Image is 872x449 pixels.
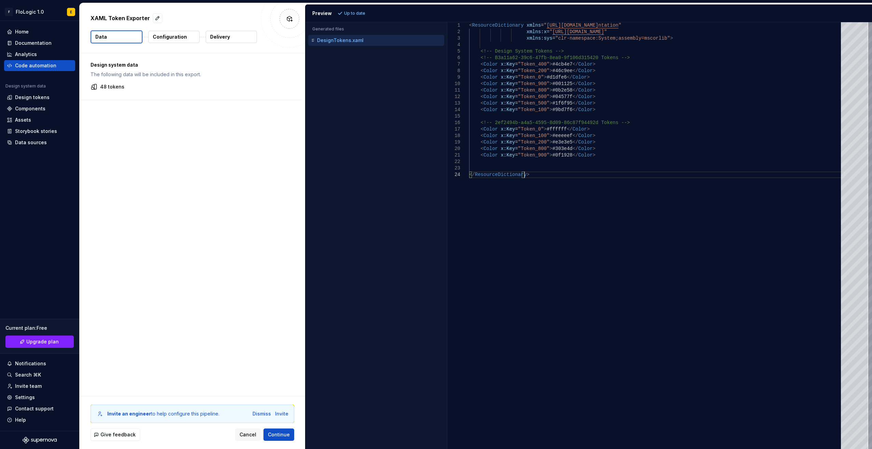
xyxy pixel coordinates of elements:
b: Invite an engineer [107,411,151,417]
p: Configuration [153,33,187,40]
button: Dismiss [253,410,271,417]
div: 18 [447,133,460,139]
span: Color [483,133,498,138]
div: Current plan : Free [5,325,74,331]
span: ntation [598,23,618,28]
a: Upgrade plan [5,336,74,348]
span: > [544,126,546,132]
span: -> [624,120,630,125]
div: Storybook stories [15,128,57,135]
span: < [480,100,483,106]
span: Color [483,74,498,80]
span: > [527,172,529,177]
span: Color [483,100,498,106]
div: Analytics [15,51,37,58]
span: #0b2e58 [552,87,572,93]
span: </ [567,126,572,132]
span: x:Key [501,107,515,112]
span: = [515,126,518,132]
div: 11 [447,87,460,94]
span: = [515,107,518,112]
div: 5 [447,48,460,55]
span: > [544,74,546,80]
div: FloLogic 1.0 [16,9,44,15]
button: Configuration [148,31,200,43]
div: 21 [447,152,460,159]
span: = [546,29,549,35]
span: Color [578,87,592,93]
div: 8 [447,68,460,74]
span: < [480,74,483,80]
button: Help [4,414,75,425]
span: "Token_100" [518,107,549,112]
button: Continue [263,428,294,441]
span: Color [483,146,498,151]
span: <!-- Design System Tokens --> [480,49,564,54]
span: Color [578,139,592,145]
span: "clr-namespace:System;assembly=mscorlib" [555,36,670,41]
span: #303e4d [552,146,572,151]
span: > [549,133,552,138]
span: "Token_200" [518,68,549,73]
span: xmlns:sys [527,36,553,41]
span: x:Key [501,133,515,138]
span: </ [572,100,578,106]
span: </ [572,133,578,138]
span: > [549,62,552,67]
span: "Token_0" [518,74,544,80]
span: "Token_900" [518,81,549,86]
span: Color [483,126,498,132]
span: "Token_900" [518,152,549,158]
span: "Token_0" [518,126,544,132]
span: = [515,62,518,67]
div: 7 [447,61,460,68]
div: 17 [447,126,460,133]
div: 6 [447,55,460,61]
span: #0f1928 [552,152,572,158]
span: Color [483,62,498,67]
span: x:Key [501,152,515,158]
span: < [480,126,483,132]
button: Contact support [4,403,75,414]
span: [URL][DOMAIN_NAME] [552,29,604,35]
span: < [480,94,483,99]
span: Color [578,133,592,138]
span: </ [572,62,578,67]
span: #46c9ee [552,68,572,73]
div: Invite [275,410,288,417]
span: > [592,81,595,86]
span: -> [624,55,630,60]
div: Help [15,417,26,423]
svg: Supernova Logo [23,437,57,444]
div: Invite team [15,383,42,390]
a: Assets [4,114,75,125]
span: = [515,133,518,138]
span: < [469,23,472,28]
span: #d1dfe6 [546,74,567,80]
span: x:Key [501,146,515,151]
span: Color [578,81,592,86]
span: > [549,139,552,145]
p: Generated files [312,26,440,32]
span: Color [578,68,592,73]
span: </ [572,94,578,99]
span: Color [572,126,587,132]
a: Invite team [4,381,75,392]
div: Components [15,105,45,112]
span: "Token_500" [518,100,549,106]
a: Settings [4,392,75,403]
span: < [480,152,483,158]
span: </ [572,107,578,112]
span: Color [483,94,498,99]
span: < [480,139,483,145]
span: #eeeeef [552,133,572,138]
span: = [515,87,518,93]
a: Data sources [4,137,75,148]
span: [URL][DOMAIN_NAME] [546,23,598,28]
div: Contact support [15,405,54,412]
button: FFloLogic 1.0E [1,4,78,19]
span: xmlns [527,23,541,28]
span: Color [578,152,592,158]
span: = [515,68,518,73]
